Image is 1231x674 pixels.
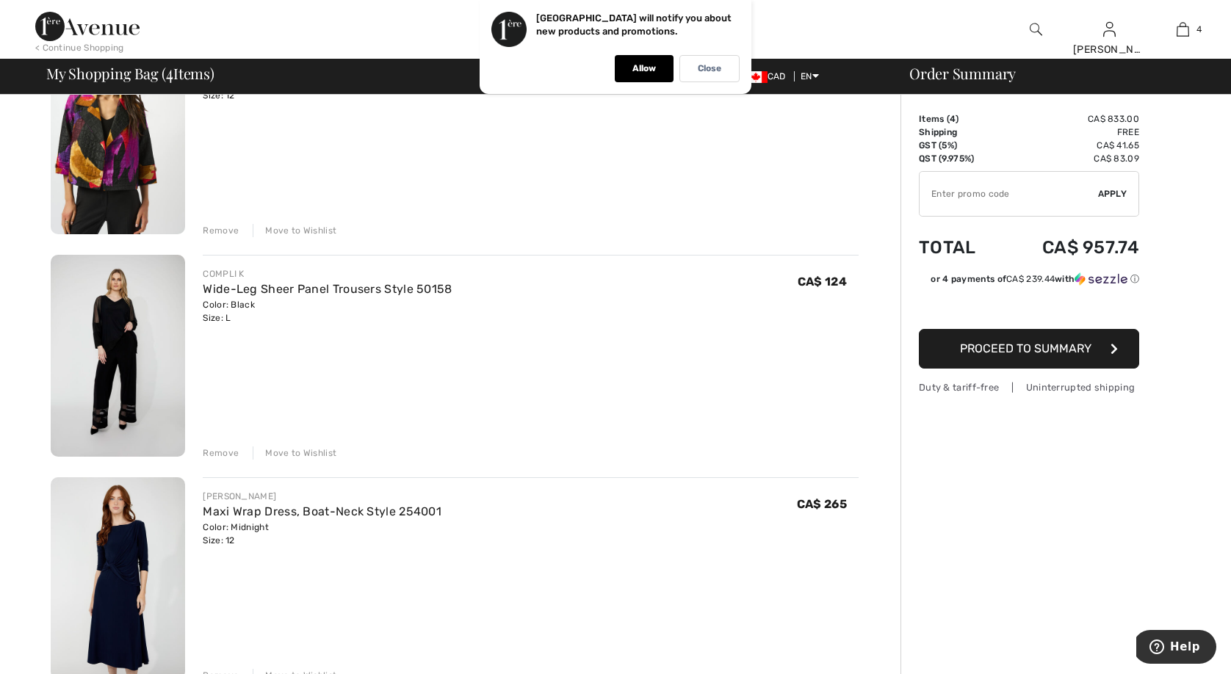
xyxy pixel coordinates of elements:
td: Shipping [919,126,1000,139]
span: 4 [1196,23,1202,36]
div: Color: Black Size: L [203,298,452,325]
img: My Bag [1177,21,1189,38]
img: 1ère Avenue [35,12,140,41]
td: GST (5%) [919,139,1000,152]
img: My Info [1103,21,1116,38]
div: COMPLI K [203,267,452,280]
td: Total [919,222,1000,272]
img: Wide-Leg Sheer Panel Trousers Style 50158 [51,255,185,457]
p: Close [698,63,721,74]
div: Duty & tariff-free | Uninterrupted shipping [919,380,1139,394]
div: [PERSON_NAME] [203,490,441,503]
a: Sign In [1103,22,1116,36]
img: Sezzle [1075,272,1127,286]
div: [PERSON_NAME] [1073,42,1145,57]
span: 4 [166,62,173,81]
iframe: PayPal-paypal [919,291,1139,324]
a: Wide-Leg Sheer Panel Trousers Style 50158 [203,282,452,296]
div: or 4 payments of with [931,272,1139,286]
div: Move to Wishlist [253,446,336,460]
td: Items ( ) [919,112,1000,126]
input: Promo code [920,172,1098,216]
div: Order Summary [892,66,1222,81]
a: 4 [1147,21,1219,38]
span: CAD [744,71,792,81]
td: CA$ 41.65 [1000,139,1139,152]
img: search the website [1030,21,1042,38]
td: QST (9.975%) [919,152,1000,165]
span: 4 [950,114,956,124]
div: Color: Midnight Size: 12 [203,521,441,547]
td: Free [1000,126,1139,139]
button: Proceed to Summary [919,329,1139,369]
td: CA$ 833.00 [1000,112,1139,126]
div: < Continue Shopping [35,41,124,54]
div: or 4 payments ofCA$ 239.44withSezzle Click to learn more about Sezzle [919,272,1139,291]
p: [GEOGRAPHIC_DATA] will notify you about new products and promotions. [536,12,732,37]
td: CA$ 957.74 [1000,222,1139,272]
span: CA$ 124 [798,275,847,289]
img: Collared Hip-Length Jacket Style 253271 [51,32,185,234]
div: Remove [203,446,239,460]
td: CA$ 83.09 [1000,152,1139,165]
span: CA$ 265 [797,497,847,511]
div: Remove [203,224,239,237]
span: Proceed to Summary [960,341,1091,355]
span: My Shopping Bag ( Items) [46,66,214,81]
iframe: Opens a widget where you can find more information [1136,630,1216,667]
span: EN [801,71,819,81]
span: Apply [1098,187,1127,200]
p: Allow [632,63,656,74]
a: Maxi Wrap Dress, Boat-Neck Style 254001 [203,504,441,518]
div: Move to Wishlist [253,224,336,237]
span: CA$ 239.44 [1006,274,1055,284]
img: Canadian Dollar [744,71,768,83]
